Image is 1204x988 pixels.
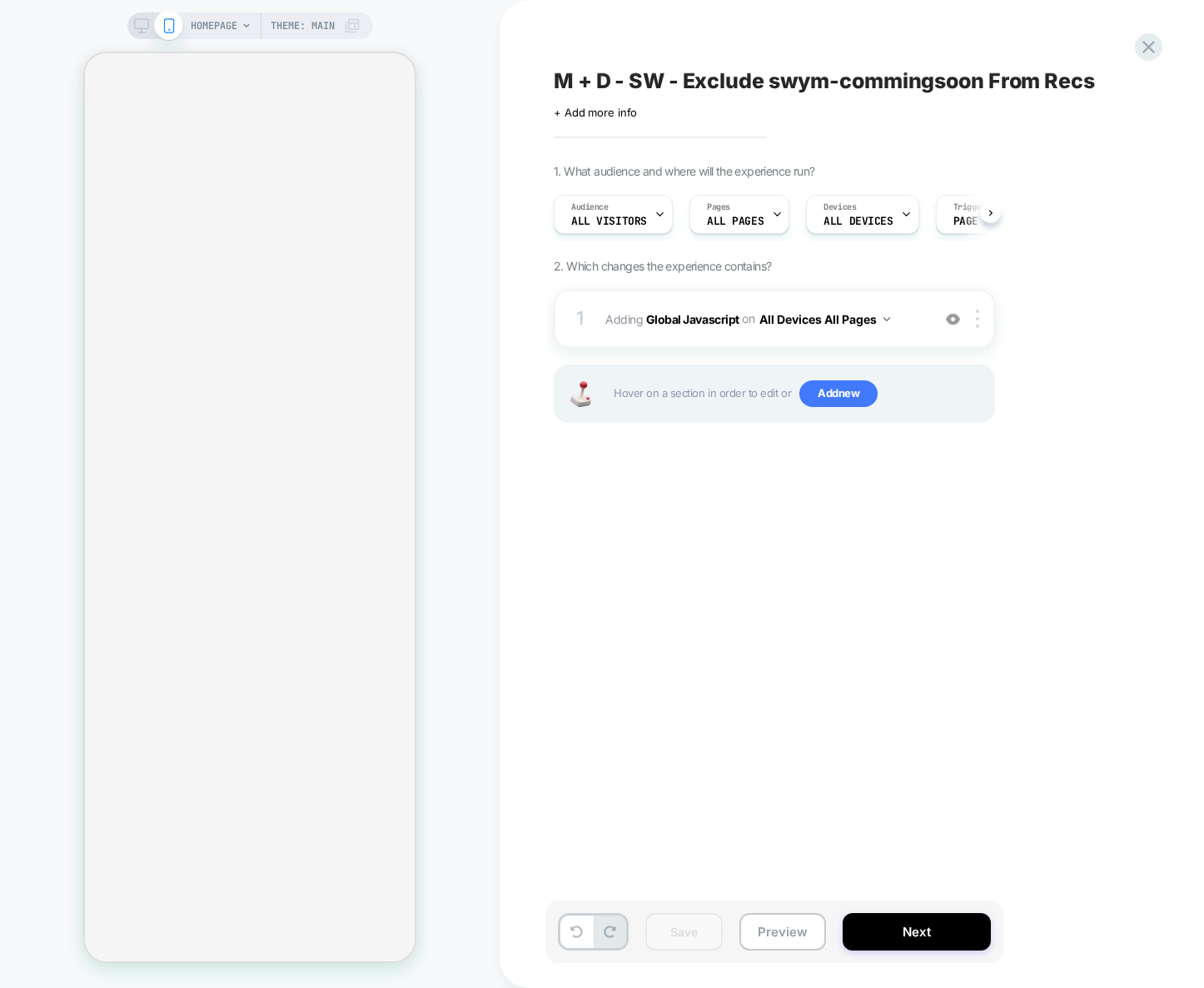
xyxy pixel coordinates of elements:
button: Next [843,913,991,951]
div: 1 [572,302,589,335]
img: down arrow [883,317,890,321]
span: ALL DEVICES [823,216,893,227]
button: All Devices All Pages [759,307,890,331]
span: + Add more info [554,106,637,119]
span: HOMEPAGE [191,12,237,39]
span: All Visitors [571,216,647,227]
span: Pages [707,201,730,213]
span: Add new [799,380,878,407]
span: Adding [605,307,923,331]
span: Audience [571,201,609,213]
span: 1. What audience and where will the experience run? [554,164,814,178]
span: Page Load [953,216,1010,227]
span: Hover on a section in order to edit or [614,380,985,407]
button: Save [645,913,723,951]
img: close [976,310,979,328]
span: ALL PAGES [707,216,764,227]
span: M + D - SW - Exclude swym-commingsoon From Recs [554,68,1095,93]
button: Preview [739,913,826,951]
b: Global Javascript [646,311,739,325]
span: Trigger [953,201,986,213]
img: crossed eye [946,312,960,326]
span: Devices [823,201,856,213]
span: on [742,308,754,329]
img: Joystick [564,381,597,407]
span: Theme: MAIN [271,12,335,39]
span: 2. Which changes the experience contains? [554,259,771,273]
